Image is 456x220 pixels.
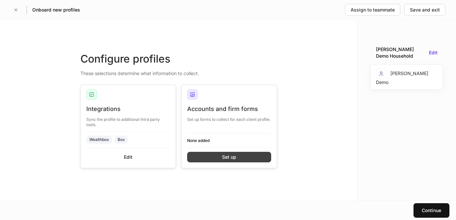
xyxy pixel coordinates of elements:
div: [PERSON_NAME] Demo [376,69,438,86]
div: Wealthbox [89,136,109,143]
h5: Onboard new profiles [32,7,80,13]
div: Accounts and firm forms [187,105,271,113]
button: Edit [429,49,438,56]
button: Set up [187,152,271,162]
h6: None added [187,137,271,144]
div: [PERSON_NAME] Demo Household [376,46,426,59]
div: Assign to teammate [351,7,395,13]
div: Edit [124,154,132,160]
div: These selections determine what information to collect. [80,66,277,77]
div: Sync the profile to additional third party tools. [86,113,170,127]
button: Assign to teammate [345,4,400,16]
div: Box [118,136,125,143]
div: Set up forms to collect for each client profile. [187,113,271,122]
div: Continue [422,207,441,214]
div: Integrations [86,105,170,113]
button: Save and exit [404,4,445,16]
div: Set up [222,154,236,160]
button: Continue [413,203,449,218]
div: Configure profiles [80,52,277,66]
button: Edit [86,152,170,162]
div: Save and exit [410,7,440,13]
